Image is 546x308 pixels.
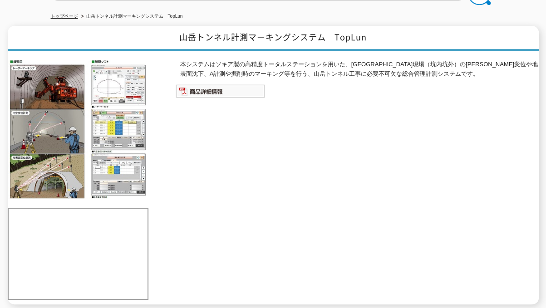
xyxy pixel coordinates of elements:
p: 本システムはソキア製の高精度トータルステーションを用いた、[GEOGRAPHIC_DATA]現場（坑内坑外）の[PERSON_NAME]変位や地表面沈下、A計測や掘削時のマーキング等を行う、山岳... [180,60,539,79]
li: 山岳トンネル計測マーキングシステム TopLun [79,12,183,21]
img: 商品詳細情報システム [176,84,265,98]
a: 商品詳細情報システム [176,90,265,97]
img: 山岳トンネル計測マーキングシステム TopLun [8,60,148,199]
h1: 山岳トンネル計測マーキングシステム TopLun [8,26,539,51]
a: トップページ [51,14,78,19]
